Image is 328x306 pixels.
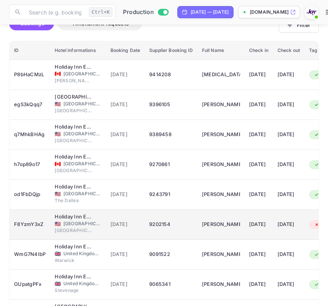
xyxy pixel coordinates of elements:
[20,20,45,27] span: Bookings
[55,273,93,281] div: Holiday Inn Express Stevenage, an IHG Hotel
[202,99,240,111] div: Karen Koral
[202,129,240,141] div: Jill Harmston
[278,99,300,111] div: [DATE]
[202,69,240,81] div: Makena Caunt
[55,162,61,166] span: Canada
[14,278,46,290] div: OUpatgPFx
[55,191,61,196] span: United States of America
[149,158,192,171] div: 9270861
[249,158,268,171] div: [DATE]
[55,63,93,71] div: Holiday Inn Express & Suites Vaughan-Southwest
[249,248,268,260] div: [DATE]
[14,99,46,111] div: egS3kQqq7
[14,158,46,171] div: h7op89o17
[202,158,240,171] div: Philip Yamkovy
[197,41,244,60] th: Full Name
[149,129,192,141] div: 9389458
[73,20,129,27] span: Amendment requests
[110,190,140,199] span: [DATE]
[249,99,268,111] div: [DATE]
[63,190,101,197] span: [GEOGRAPHIC_DATA]
[55,93,93,101] div: Holiday Inn Express Hotel & Suites Bay City, an IHG Hotel
[202,188,240,201] div: Aaron Inouye
[110,250,140,259] span: [DATE]
[149,69,192,81] div: 9414208
[55,123,93,131] div: Holiday Inn Express & Suites Prospect Heights, an IHG Hotel
[55,153,93,161] div: Holiday Inn Express & Suites Spruce Grove - Stony Plain, an IHG Hotel
[106,41,145,60] th: Booking Date
[278,158,300,171] div: [DATE]
[110,160,140,169] span: [DATE]
[202,278,240,290] div: Jennah Hay
[149,278,192,290] div: 9065341
[9,41,50,60] th: ID
[244,41,273,60] th: Check in
[55,137,93,144] span: [GEOGRAPHIC_DATA]
[55,287,93,294] span: Stevenage
[273,41,304,60] th: Check out
[55,132,61,137] span: United States of America
[278,248,300,260] div: [DATE]
[55,251,61,256] span: United Kingdom of Great Britain and Northern Ireland
[278,278,300,290] div: [DATE]
[249,188,268,201] div: [DATE]
[202,218,240,231] div: ERIK WICKERHAM
[110,280,140,289] span: [DATE]
[305,6,317,18] img: With Joy
[249,218,268,231] div: [DATE]
[110,220,140,229] span: [DATE]
[120,8,171,17] div: Switch to Sandbox mode
[63,160,101,167] span: [GEOGRAPHIC_DATA]
[14,248,46,260] div: WmG7N4IbP
[55,213,93,221] div: Holiday Inn Express and Suites Overland Park, an IHG Hotel
[55,227,93,234] span: [GEOGRAPHIC_DATA]
[55,167,93,174] span: [GEOGRAPHIC_DATA]
[145,41,197,60] th: Supplier Booking ID
[14,69,46,81] div: P8bHaCMzL
[50,41,106,60] th: Hotel informations
[250,9,289,16] p: [DOMAIN_NAME]
[63,130,101,137] span: [GEOGRAPHIC_DATA]
[63,250,101,257] span: United Kingdom of [GEOGRAPHIC_DATA] and [GEOGRAPHIC_DATA]
[63,100,101,107] span: [GEOGRAPHIC_DATA]
[123,8,154,17] span: Production
[55,71,61,76] span: Canada
[55,243,93,251] div: Holiday Inn Express Warwick - Stratford-upon-Avon, an IHG Hotel
[24,5,86,20] input: Search (e.g. bookings, documentation)
[149,99,192,111] div: 9396105
[55,183,93,191] div: Holiday Inn Express & Suites The Dalles, an IHG Hotel
[55,102,61,107] span: United States of America
[14,129,46,141] div: q7MhkBHAg
[278,69,300,81] div: [DATE]
[55,107,93,114] span: [GEOGRAPHIC_DATA]
[191,9,229,16] div: [DATE] — [DATE]
[249,129,268,141] div: [DATE]
[55,257,93,264] span: Warwick
[55,281,61,286] span: United Kingdom of Great Britain and Northern Ireland
[63,280,101,287] span: United Kingdom of [GEOGRAPHIC_DATA] and [GEOGRAPHIC_DATA]
[279,17,319,33] button: Filter
[149,188,192,201] div: 9243791
[278,218,300,231] div: [DATE]
[89,7,112,17] div: Ctrl+K
[55,77,93,84] span: [PERSON_NAME]
[55,197,93,204] span: The Dalles
[63,71,101,77] span: [GEOGRAPHIC_DATA]
[149,218,192,231] div: 9202154
[202,248,240,260] div: Eve George
[63,220,101,227] span: [GEOGRAPHIC_DATA]
[249,278,268,290] div: [DATE]
[110,100,140,109] span: [DATE]
[278,188,300,201] div: [DATE]
[55,221,61,226] span: United States of America
[249,69,268,81] div: [DATE]
[14,188,46,201] div: od1FbDQjp
[110,71,140,79] span: [DATE]
[149,248,192,260] div: 9091522
[110,130,140,139] span: [DATE]
[278,129,300,141] div: [DATE]
[14,218,46,231] div: F8YzmY3xZ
